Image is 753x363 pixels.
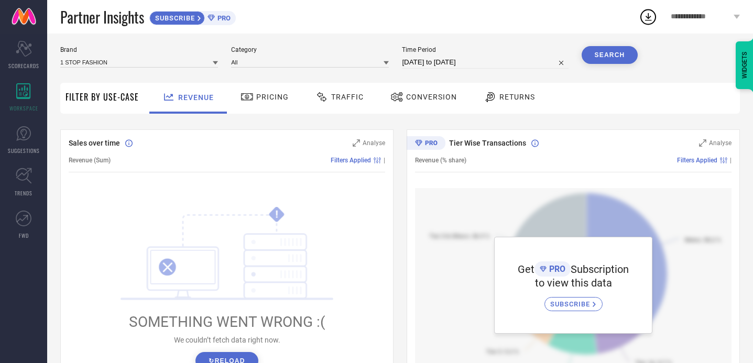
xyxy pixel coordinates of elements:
svg: Zoom [353,139,360,147]
a: SUBSCRIBEPRO [149,8,236,25]
span: PRO [547,264,565,274]
span: SUBSCRIBE [150,14,198,22]
span: Revenue (% share) [415,157,466,164]
span: Brand [60,46,218,53]
span: SCORECARDS [8,62,39,70]
div: Premium [407,136,445,152]
input: Select time period [402,56,568,69]
span: SUBSCRIBE [550,300,593,308]
span: Returns [499,93,535,101]
span: Analyse [363,139,385,147]
span: Pricing [256,93,289,101]
span: Filter By Use-Case [66,91,139,103]
button: Search [582,46,638,64]
span: Revenue [178,93,214,102]
span: SUGGESTIONS [8,147,40,155]
span: Filters Applied [677,157,717,164]
span: | [730,157,732,164]
span: Revenue (Sum) [69,157,111,164]
div: Open download list [639,7,658,26]
a: SUBSCRIBE [544,289,603,311]
span: Category [231,46,389,53]
span: Time Period [402,46,568,53]
span: Sales over time [69,139,120,147]
span: Partner Insights [60,6,144,28]
span: We couldn’t fetch data right now. [174,336,280,344]
span: FWD [19,232,29,239]
span: WORKSPACE [9,104,38,112]
span: TRENDS [15,189,32,197]
span: Traffic [331,93,364,101]
span: to view this data [535,277,612,289]
span: Tier Wise Transactions [449,139,526,147]
span: PRO [215,14,231,22]
tspan: ! [276,208,278,221]
svg: Zoom [699,139,706,147]
span: Conversion [406,93,457,101]
span: Filters Applied [331,157,371,164]
span: SOMETHING WENT WRONG :( [129,313,325,331]
span: Analyse [709,139,732,147]
span: Get [518,263,534,276]
span: | [384,157,385,164]
span: Subscription [571,263,629,276]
